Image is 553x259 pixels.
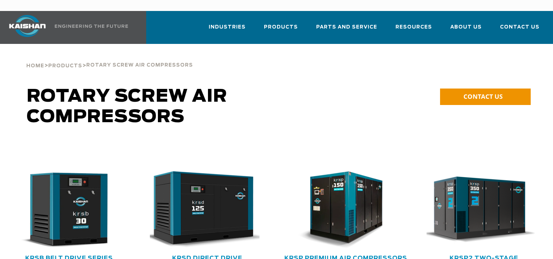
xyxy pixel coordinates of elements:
[264,23,298,31] span: Products
[264,18,298,42] a: Products
[48,62,82,69] a: Products
[6,171,121,249] img: krsb30
[86,63,193,68] span: Rotary Screw Air Compressors
[48,64,82,68] span: Products
[463,92,503,101] span: CONTACT US
[26,64,44,68] span: Home
[440,89,531,105] a: CONTACT US
[316,18,377,42] a: Parts and Service
[427,171,541,249] div: krsp350
[150,171,265,249] div: krsd125
[12,171,126,249] div: krsb30
[26,44,193,72] div: > >
[209,18,246,42] a: Industries
[316,23,377,31] span: Parts and Service
[421,171,536,249] img: krsp350
[288,171,403,249] div: krsp150
[395,18,432,42] a: Resources
[500,18,539,42] a: Contact Us
[26,62,44,69] a: Home
[500,23,539,31] span: Contact Us
[395,23,432,31] span: Resources
[450,23,482,31] span: About Us
[450,18,482,42] a: About Us
[27,88,227,126] span: Rotary Screw Air Compressors
[55,25,128,28] img: Engineering the future
[283,171,398,249] img: krsp150
[209,23,246,31] span: Industries
[144,171,260,249] img: krsd125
